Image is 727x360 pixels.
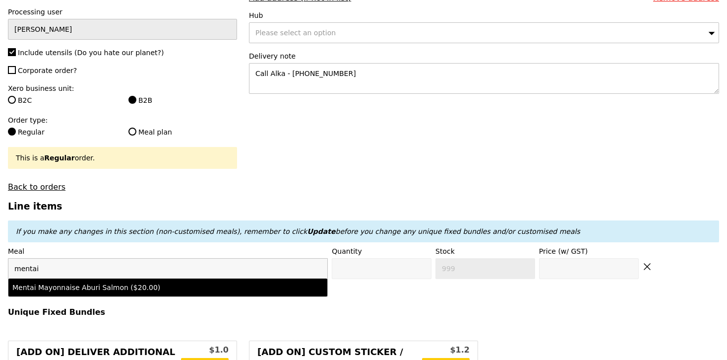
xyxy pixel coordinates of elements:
label: Order type: [8,115,237,125]
span: Please select an option [255,29,336,37]
em: If you make any changes in this section (non-customised meals), remember to click before you chan... [16,227,580,235]
label: Stock [435,246,535,256]
label: Processing user [8,7,237,17]
input: Regular [8,128,16,136]
label: Meal plan [128,127,237,137]
h4: Unique Fixed Bundles [8,307,719,317]
label: Hub [249,10,719,20]
label: Price (w/ GST) [539,246,639,256]
b: Update [307,227,335,235]
label: Regular [8,127,117,137]
b: Regular [44,154,74,162]
label: Quantity [332,246,431,256]
label: B2C [8,95,117,105]
input: Corporate order? [8,66,16,74]
label: Meal [8,246,328,256]
input: B2B [128,96,136,104]
span: Include utensils (Do you hate our planet?) [18,49,164,57]
input: Include utensils (Do you hate our planet?) [8,48,16,56]
div: Mentai Mayonnaise Aburi Salmon ($20.00) [12,283,245,292]
label: B2B [128,95,237,105]
input: Meal plan [128,128,136,136]
div: This is a order. [16,153,229,163]
span: Corporate order? [18,67,77,74]
div: $1.2 [422,344,470,356]
label: Xero business unit: [8,83,237,93]
label: Delivery note [249,51,719,61]
input: B2C [8,96,16,104]
div: $1.0 [181,344,229,356]
h3: Line items [8,201,719,212]
a: Back to orders [8,182,65,192]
